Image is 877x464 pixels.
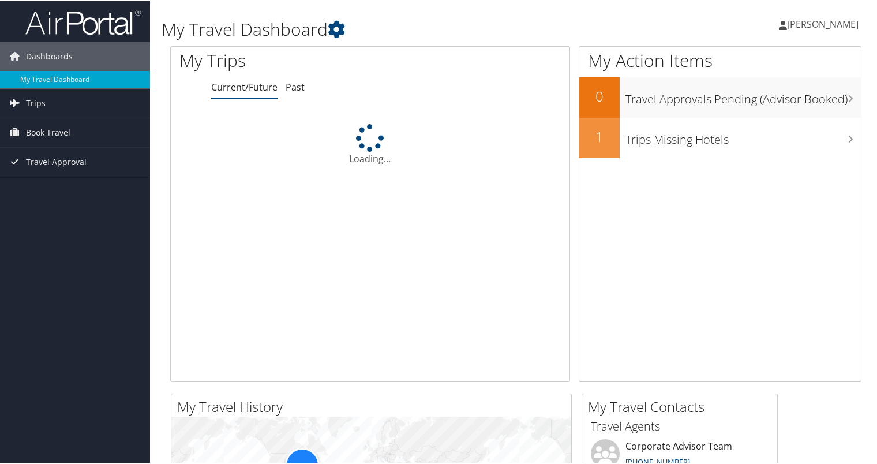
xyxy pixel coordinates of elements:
span: Book Travel [26,117,70,146]
h2: 0 [579,85,620,105]
a: Current/Future [211,80,278,92]
h3: Travel Agents [591,417,769,433]
h1: My Travel Dashboard [162,16,634,40]
h2: 1 [579,126,620,145]
div: Loading... [171,123,569,164]
a: Past [286,80,305,92]
h2: My Travel History [177,396,571,416]
h1: My Action Items [579,47,861,72]
a: 1Trips Missing Hotels [579,117,861,157]
h2: My Travel Contacts [588,396,777,416]
span: Trips [26,88,46,117]
img: airportal-logo.png [25,8,141,35]
a: [PERSON_NAME] [779,6,870,40]
span: Travel Approval [26,147,87,175]
span: [PERSON_NAME] [787,17,859,29]
h3: Travel Approvals Pending (Advisor Booked) [625,84,861,106]
h1: My Trips [179,47,395,72]
h3: Trips Missing Hotels [625,125,861,147]
span: Dashboards [26,41,73,70]
a: 0Travel Approvals Pending (Advisor Booked) [579,76,861,117]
